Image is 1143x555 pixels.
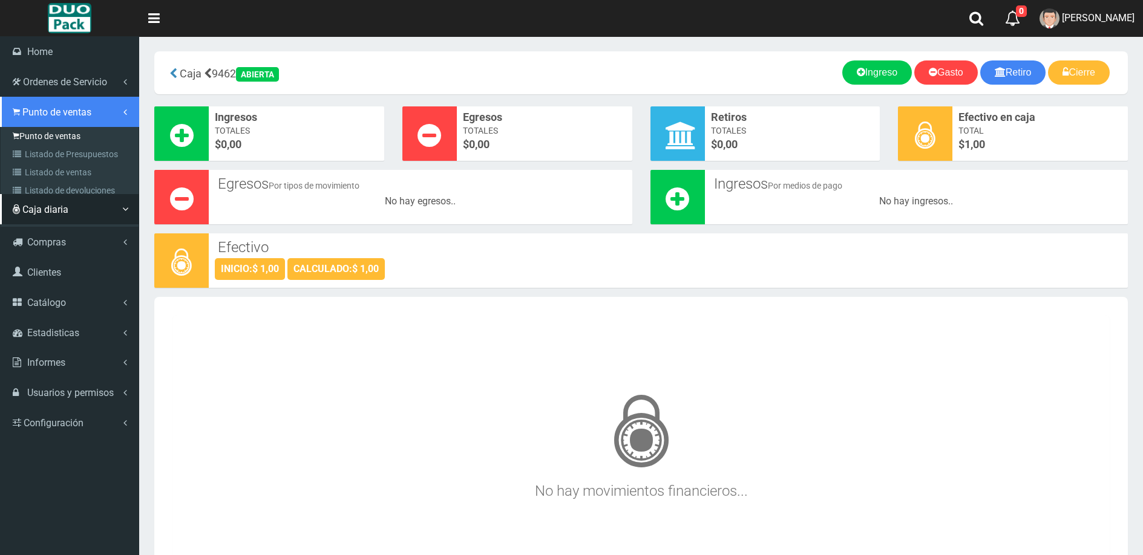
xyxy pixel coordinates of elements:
div: No hay ingresos.. [711,195,1122,209]
span: Catálogo [27,297,66,308]
a: Punto de ventas [4,127,139,145]
img: User Image [1040,8,1059,28]
h3: Egresos [218,176,623,192]
span: Ordenes de Servicio [23,76,107,88]
font: 0,00 [717,138,738,151]
span: $ [463,137,626,152]
font: 0,00 [469,138,490,151]
span: $ [958,137,1122,152]
h3: Efectivo [218,239,1119,255]
span: Totales [463,125,626,137]
a: Listado de Presupuestos [4,145,139,163]
a: Listado de ventas [4,163,139,181]
font: 0,00 [221,138,241,151]
span: Configuración [24,417,84,429]
small: Por medios de pago [768,181,842,190]
a: Cierre [1048,60,1110,85]
span: Totales [215,125,378,137]
small: Por tipos de movimiento [269,181,359,190]
strong: $ 1,00 [352,263,379,274]
span: 1,00 [965,138,985,151]
span: [PERSON_NAME] [1062,12,1135,24]
h3: No hay movimientos financieros... [178,378,1104,499]
a: Retiro [980,60,1046,85]
span: Total [958,125,1122,137]
span: Usuarios y permisos [27,387,114,398]
span: $ [711,137,874,152]
a: [PERSON_NAME] [4,224,139,242]
span: Efectivo en caja [958,109,1122,125]
span: Home [27,46,53,57]
span: $ [215,137,378,152]
div: ABIERTA [236,67,279,82]
div: 9462 [163,60,482,85]
a: Gasto [914,60,978,85]
a: Listado de devoluciones [4,181,139,200]
span: Totales [711,125,874,137]
span: 0 [1016,5,1027,17]
a: Ingreso [842,60,912,85]
span: Punto de ventas [22,106,91,118]
div: INICIO: [215,258,285,280]
span: Estadisticas [27,327,79,339]
span: Ingresos [215,109,378,125]
div: CALCULADO: [287,258,385,280]
span: Caja [180,67,201,80]
span: Egresos [463,109,626,125]
img: Logo grande [48,3,91,33]
strong: $ 1,00 [252,263,279,274]
span: Caja diaria [22,204,68,215]
span: Clientes [27,267,61,278]
span: Retiros [711,109,874,125]
span: Informes [27,357,65,368]
h3: Ingresos [714,176,1119,192]
div: No hay egresos.. [215,195,626,209]
span: Compras [27,236,66,248]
